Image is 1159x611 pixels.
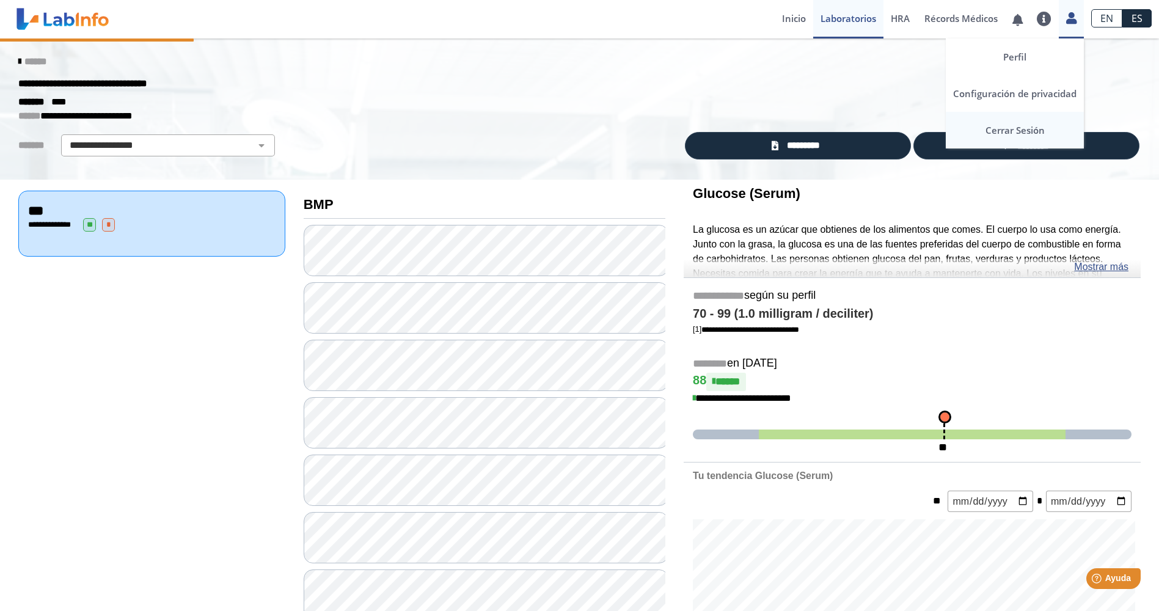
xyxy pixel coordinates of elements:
[1074,260,1128,274] a: Mostrar más
[948,491,1033,512] input: mm/dd/yyyy
[1050,563,1146,598] iframe: Help widget launcher
[891,12,910,24] span: HRA
[946,112,1084,148] a: Cerrar Sesión
[693,186,800,201] b: Glucose (Serum)
[304,197,334,212] b: BMP
[693,373,1132,391] h4: 88
[693,307,1132,321] h4: 70 - 99 (1.0 milligram / deciliter)
[946,75,1084,112] a: Configuración de privacidad
[946,38,1084,75] a: Perfil
[1091,9,1122,27] a: EN
[1046,491,1132,512] input: mm/dd/yyyy
[693,222,1132,310] p: La glucosa es un azúcar que obtienes de los alimentos que comes. El cuerpo lo usa como energía. J...
[1122,9,1152,27] a: ES
[693,324,799,334] a: [1]
[693,357,1132,371] h5: en [DATE]
[693,289,1132,303] h5: según su perfil
[693,470,833,481] b: Tu tendencia Glucose (Serum)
